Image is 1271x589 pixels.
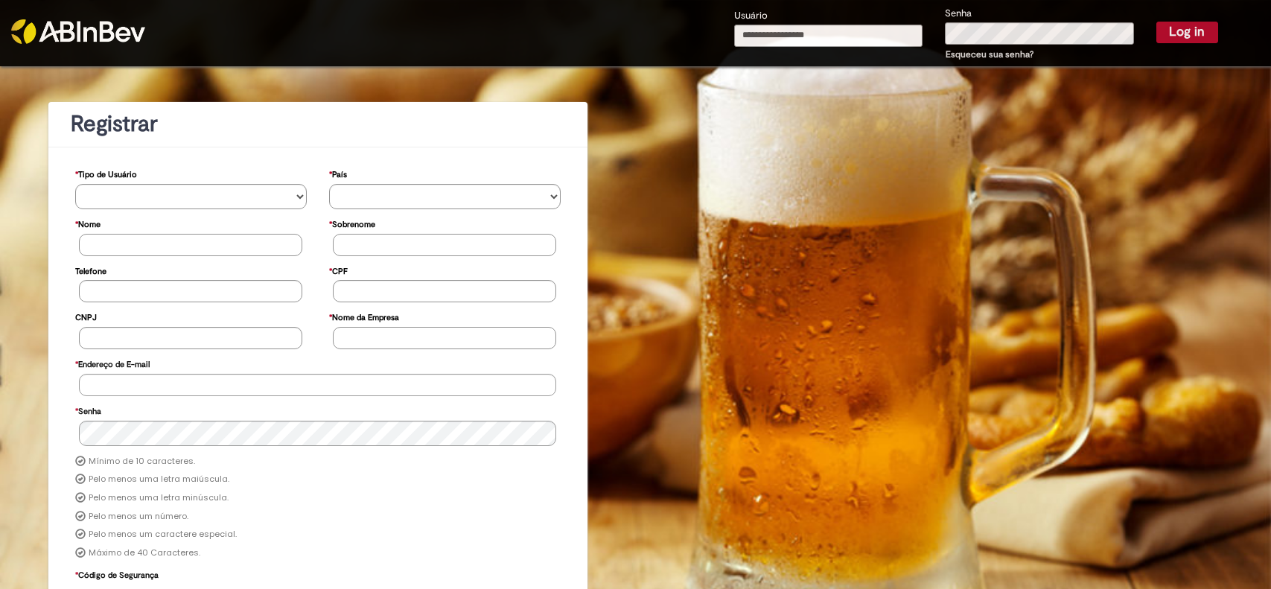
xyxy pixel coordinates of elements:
label: Nome da Empresa [329,305,399,327]
label: Mínimo de 10 caracteres. [89,456,195,468]
label: Sobrenome [329,212,375,234]
label: Telefone [75,259,106,281]
label: Senha [75,399,101,421]
label: País [329,162,347,184]
img: ABInbev-white.png [11,19,145,44]
label: Código de Segurança [75,563,159,585]
label: Máximo de 40 Caracteres. [89,547,200,559]
label: CPF [329,259,348,281]
label: Senha [945,7,972,21]
h1: Registrar [71,112,565,136]
label: Tipo de Usuário [75,162,137,184]
label: Pelo menos um número. [89,511,188,523]
label: Nome [75,212,101,234]
label: Pelo menos um caractere especial. [89,529,237,541]
label: Usuário [734,9,768,23]
label: Endereço de E-mail [75,352,150,374]
a: Esqueceu sua senha? [946,48,1033,60]
label: CNPJ [75,305,97,327]
label: Pelo menos uma letra minúscula. [89,492,229,504]
label: Pelo menos uma letra maiúscula. [89,474,229,485]
button: Log in [1156,22,1218,42]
